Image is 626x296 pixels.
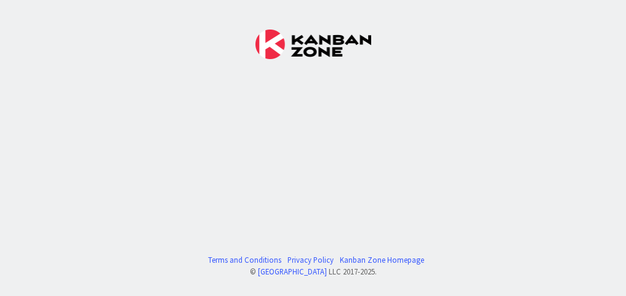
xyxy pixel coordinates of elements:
[340,254,424,266] a: Kanban Zone Homepage
[208,254,281,266] a: Terms and Conditions
[258,266,327,276] a: [GEOGRAPHIC_DATA]
[255,30,371,59] img: Kanban Zone
[287,254,334,266] a: Privacy Policy
[202,266,424,278] div: © LLC 2017- 2025 .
